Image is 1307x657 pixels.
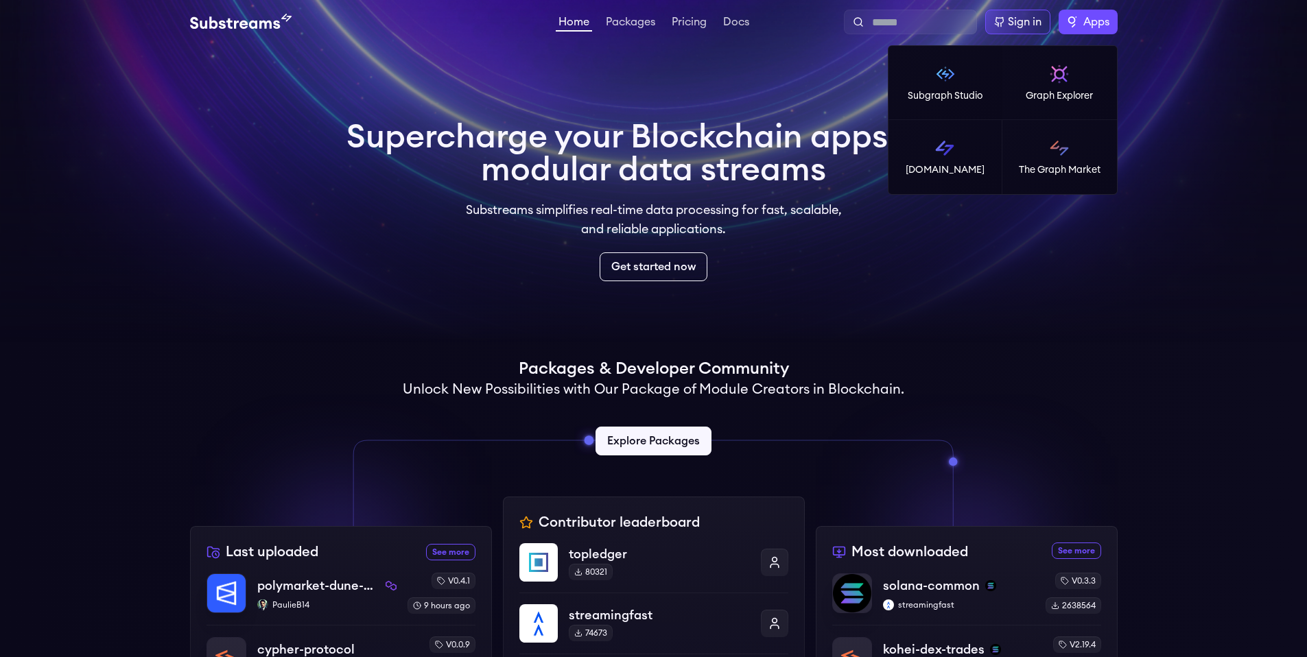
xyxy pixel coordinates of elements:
a: Docs [720,16,752,30]
a: polymarket-dune-purepolymarket-dune-purepolygonPaulieB14PaulieB14v0.4.19 hours ago [207,573,475,625]
a: Pricing [669,16,709,30]
img: polymarket-dune-pure [207,574,246,612]
a: [DOMAIN_NAME] [888,120,1003,194]
a: topledgertopledger80321 [519,543,788,593]
p: streamingfast [883,599,1035,610]
img: The Graph Market logo [1048,137,1070,159]
a: Explore Packages [596,427,711,455]
img: polygon [386,580,397,591]
div: v2.19.4 [1053,636,1101,653]
img: solana-common [833,574,871,612]
p: Graph Explorer [1026,89,1093,103]
img: topledger [519,543,558,582]
div: 9 hours ago [408,597,475,614]
img: solana [985,580,996,591]
p: PaulieB14 [257,599,397,610]
img: Substreams logo [934,137,956,159]
p: [DOMAIN_NAME] [906,163,985,177]
a: Sign in [985,10,1050,34]
p: solana-common [883,576,980,595]
div: v0.3.3 [1055,573,1101,589]
a: See more most downloaded packages [1052,542,1101,559]
a: Home [556,16,592,32]
h2: Unlock New Possibilities with Our Package of Module Creators in Blockchain. [403,380,904,399]
div: 80321 [569,564,613,580]
p: Substreams simplifies real-time data processing for fast, scalable, and reliable applications. [456,200,851,239]
p: Subgraph Studio [908,89,982,103]
a: Get started now [600,252,707,281]
a: See more recently uploaded packages [426,544,475,560]
a: Packages [603,16,658,30]
img: Subgraph Studio logo [934,63,956,85]
a: Subgraph Studio [888,46,1003,120]
img: solana [990,644,1001,655]
p: polymarket-dune-pure [257,576,380,595]
p: streamingfast [569,606,750,625]
div: 74673 [569,625,613,641]
div: v0.0.9 [429,636,475,653]
h1: Supercharge your Blockchain apps with modular data streams [346,121,961,187]
a: solana-commonsolana-commonsolanastreamingfaststreamingfastv0.3.32638564 [832,573,1101,625]
a: The Graph Market [1002,120,1117,194]
a: streamingfaststreamingfast74673 [519,593,788,654]
h1: Packages & Developer Community [519,358,789,380]
div: v0.4.1 [432,573,475,589]
div: Sign in [1008,14,1041,30]
a: Graph Explorer [1002,46,1117,120]
p: topledger [569,545,750,564]
p: The Graph Market [1019,163,1100,177]
img: Graph Explorer logo [1048,63,1070,85]
span: Apps [1083,14,1109,30]
img: streamingfast [519,604,558,643]
img: streamingfast [883,599,894,610]
img: The Graph logo [1067,16,1078,27]
div: 2638564 [1046,597,1101,614]
img: PaulieB14 [257,599,268,610]
img: Substream's logo [190,14,292,30]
